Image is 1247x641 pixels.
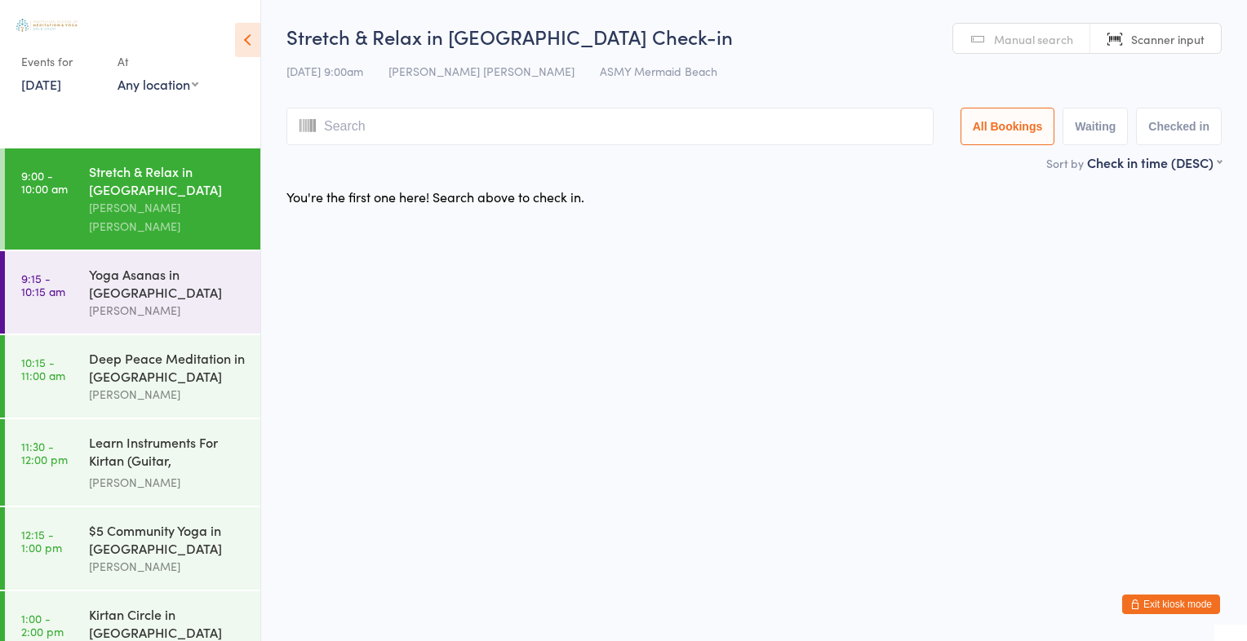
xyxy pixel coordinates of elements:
a: 9:15 -10:15 amYoga Asanas in [GEOGRAPHIC_DATA][PERSON_NAME] [5,251,260,334]
div: Any location [118,75,198,93]
a: 10:15 -11:00 amDeep Peace Meditation in [GEOGRAPHIC_DATA][PERSON_NAME] [5,335,260,418]
div: Events for [21,48,101,75]
button: Exit kiosk mode [1122,595,1220,614]
a: 12:15 -1:00 pm$5 Community Yoga in [GEOGRAPHIC_DATA][PERSON_NAME] [5,507,260,590]
input: Search [286,108,934,145]
span: [PERSON_NAME] [PERSON_NAME] [388,63,575,79]
div: $5 Community Yoga in [GEOGRAPHIC_DATA] [89,521,246,557]
time: 1:00 - 2:00 pm [21,612,64,638]
h2: Stretch & Relax in [GEOGRAPHIC_DATA] Check-in [286,23,1222,50]
a: 11:30 -12:00 pmLearn Instruments For Kirtan (Guitar, Harmonium, U...[PERSON_NAME] [5,419,260,506]
button: Waiting [1063,108,1128,145]
div: At [118,48,198,75]
div: You're the first one here! Search above to check in. [286,188,584,206]
time: 12:15 - 1:00 pm [21,528,62,554]
span: Manual search [994,31,1073,47]
time: 10:15 - 11:00 am [21,356,65,382]
div: [PERSON_NAME] [89,473,246,492]
div: Check in time (DESC) [1087,153,1222,171]
div: [PERSON_NAME] [89,385,246,404]
div: Kirtan Circle in [GEOGRAPHIC_DATA] [89,605,246,641]
time: 9:00 - 10:00 am [21,169,68,195]
button: All Bookings [961,108,1055,145]
time: 9:15 - 10:15 am [21,272,65,298]
label: Sort by [1046,155,1084,171]
img: Australian School of Meditation & Yoga (Gold Coast) [16,19,78,32]
div: Yoga Asanas in [GEOGRAPHIC_DATA] [89,265,246,301]
time: 11:30 - 12:00 pm [21,440,68,466]
button: Checked in [1136,108,1222,145]
div: Learn Instruments For Kirtan (Guitar, Harmonium, U... [89,433,246,473]
span: ASMY Mermaid Beach [600,63,717,79]
div: [PERSON_NAME] [89,301,246,320]
span: [DATE] 9:00am [286,63,363,79]
span: Scanner input [1131,31,1205,47]
div: [PERSON_NAME] [89,557,246,576]
a: [DATE] [21,75,61,93]
a: 9:00 -10:00 amStretch & Relax in [GEOGRAPHIC_DATA][PERSON_NAME] [PERSON_NAME] [5,148,260,250]
div: Deep Peace Meditation in [GEOGRAPHIC_DATA] [89,349,246,385]
div: Stretch & Relax in [GEOGRAPHIC_DATA] [89,162,246,198]
div: [PERSON_NAME] [PERSON_NAME] [89,198,246,236]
